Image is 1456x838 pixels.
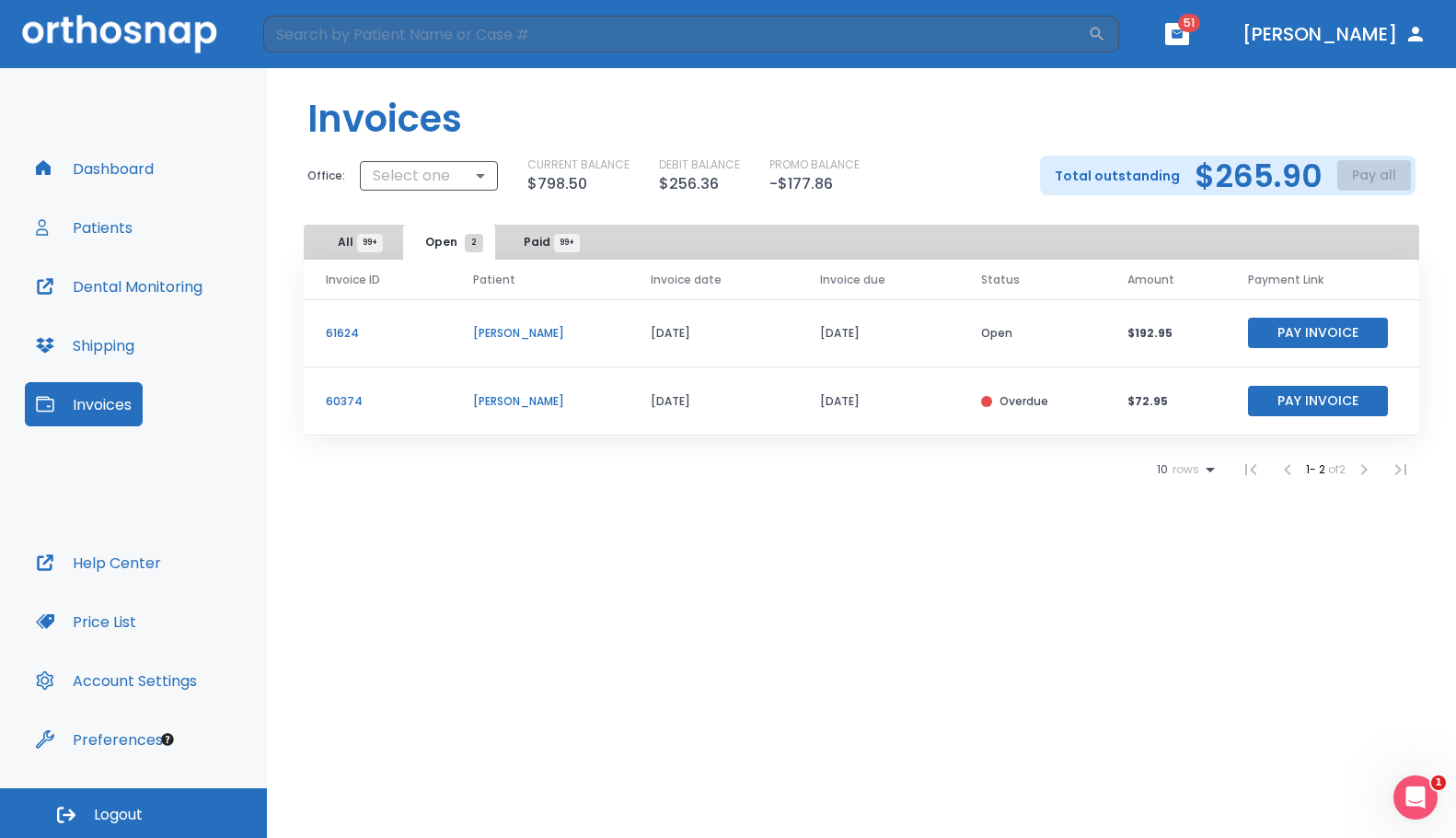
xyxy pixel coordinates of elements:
[360,157,498,194] div: Select one
[629,299,797,367] td: [DATE]
[798,299,959,367] td: [DATE]
[1235,17,1434,51] button: [PERSON_NAME]
[981,272,1020,288] span: Status
[554,234,580,252] span: 99+
[307,168,345,184] p: Office:
[1248,324,1388,340] a: Pay Invoice
[25,205,144,250] button: Patients
[1127,393,1204,410] p: $72.95
[651,272,722,288] span: Invoice date
[1168,463,1199,476] span: rows
[769,157,860,173] p: PROMO BALANCE
[1000,393,1048,410] p: Overdue
[25,541,172,585] button: Help Center
[357,234,383,252] span: 99+
[1328,461,1346,477] span: of 2
[25,599,147,644] button: Price List
[659,157,740,173] p: DEBIT BALANCE
[94,805,143,825] span: Logout
[659,173,719,195] p: $256.36
[1195,162,1323,190] h2: $265.90
[25,658,208,703] button: Account Settings
[25,264,214,308] button: Dental Monitoring
[159,731,176,748] div: Tooltip anchor
[1306,461,1328,477] span: 1 - 2
[1178,14,1200,32] span: 51
[629,367,797,436] td: [DATE]
[25,146,165,191] button: Dashboard
[263,16,1088,52] input: Search by Patient Name or Case #
[473,325,607,342] p: [PERSON_NAME]
[959,299,1106,367] td: Open
[22,15,217,52] img: Orthosnap
[1157,463,1168,476] span: 10
[1248,386,1388,416] button: Pay Invoice
[1127,325,1204,342] p: $192.95
[769,173,833,195] p: -$177.86
[798,367,959,436] td: [DATE]
[326,393,429,410] p: 60374
[1248,318,1388,348] button: Pay Invoice
[338,234,370,250] span: All
[820,272,885,288] span: Invoice due
[524,234,567,250] span: Paid
[1431,775,1446,790] span: 1
[25,382,143,426] button: Invoices
[1055,165,1180,187] p: Total outstanding
[1248,272,1323,288] span: Payment Link
[473,272,515,288] span: Patient
[527,157,630,173] p: CURRENT BALANCE
[473,393,607,410] p: [PERSON_NAME]
[25,323,145,367] button: Shipping
[326,325,429,342] p: 61624
[25,717,174,762] button: Preferences
[326,272,380,288] span: Invoice ID
[307,91,462,146] h1: Invoices
[425,234,474,250] span: Open
[527,173,587,195] p: $798.50
[1127,272,1174,288] span: Amount
[1248,392,1388,408] a: Pay Invoice
[307,225,595,260] div: tabs
[1393,775,1438,820] iframe: Intercom live chat
[465,234,483,252] span: 2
